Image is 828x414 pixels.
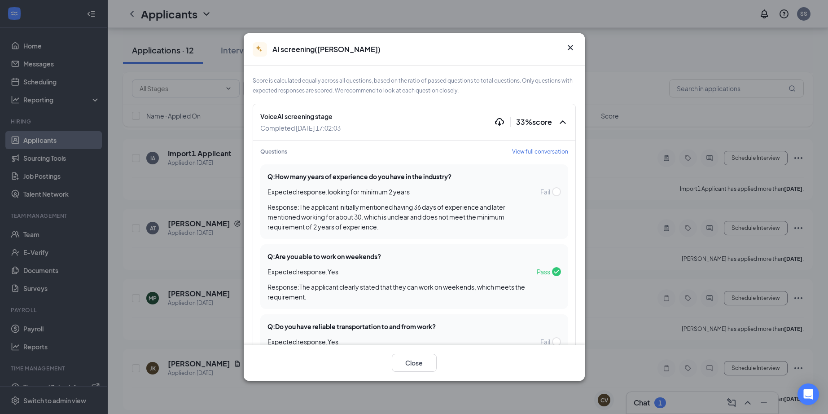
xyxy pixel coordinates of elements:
[267,172,451,181] span: Q: How many years of experience do you have in the industry?
[494,117,505,128] svg: Download
[272,44,381,54] span: AI screening ( [PERSON_NAME] )
[267,322,436,330] span: Q: Do you have reliable transportation to and from work?
[540,337,550,346] span: Fail
[267,283,525,301] span: Response : The applicant clearly stated that they can work on weekends, which meets the requirement.
[260,123,341,133] span: Completed [DATE] 17:02:03
[260,148,287,155] span: Questions
[512,148,568,155] span: View full conversation
[260,111,341,121] span: VoiceAI screening stage
[255,45,264,54] svg: AiStar
[392,354,437,372] button: Close
[267,203,505,231] span: Response : The applicant initially mentioned having 36 days of experience and later mentioned wor...
[267,187,410,197] span: Expected response : looking for minimum 2 years
[565,42,576,53] button: Close
[540,187,550,196] span: Fail
[552,267,561,276] svg: Checkmark
[557,117,568,128] svg: ChevronUp
[253,77,573,94] span: Score is calculated equally across all questions, based on the ratio of passed questions to total...
[267,267,338,277] span: Expected response : Yes
[565,42,576,53] svg: Cross
[267,337,338,347] span: Expected response : Yes
[797,383,819,405] div: Open Intercom Messenger
[267,252,381,260] span: Q: Are you able to work on weekends?
[537,267,550,276] span: Pass
[516,117,552,127] span: 33 % score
